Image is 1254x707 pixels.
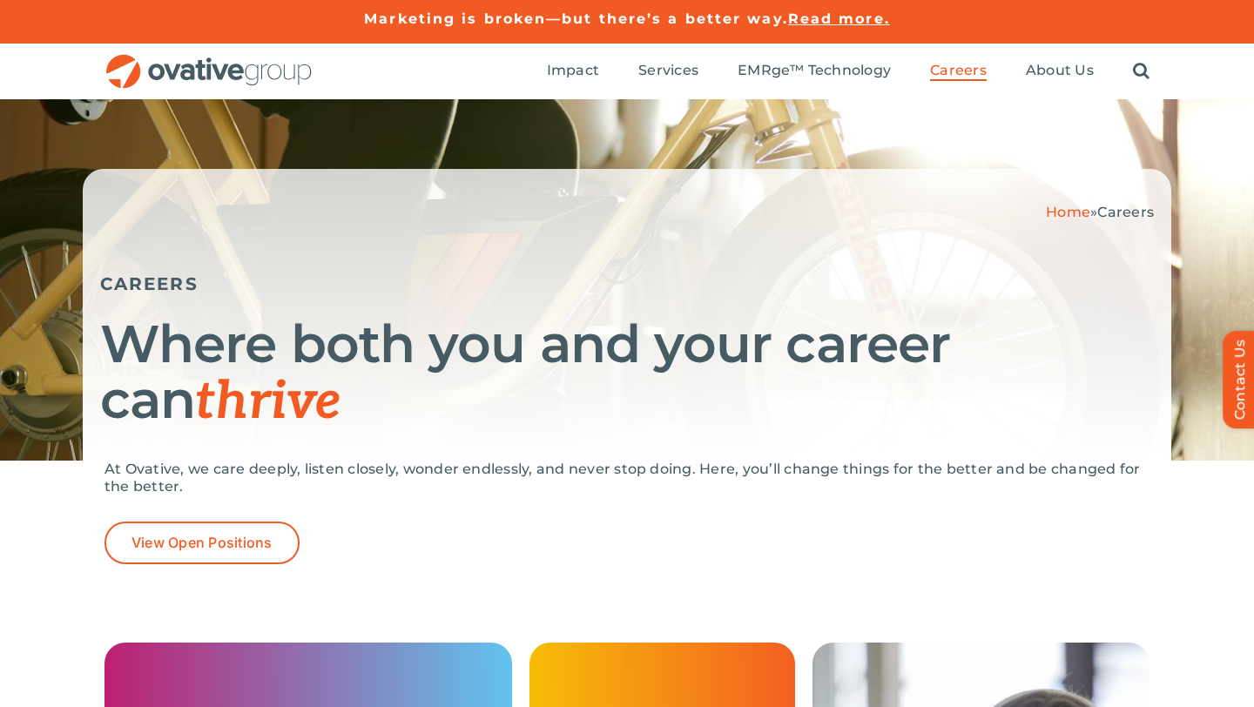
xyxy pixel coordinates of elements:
[100,316,1154,430] h1: Where both you and your career can
[1026,62,1094,81] a: About Us
[364,10,788,27] a: Marketing is broken—but there’s a better way.
[104,461,1149,495] p: At Ovative, we care deeply, listen closely, wonder endlessly, and never stop doing. Here, you’ll ...
[104,522,300,564] a: View Open Positions
[100,273,1154,294] h5: CAREERS
[1046,204,1154,220] span: »
[638,62,698,81] a: Services
[104,52,313,69] a: OG_Full_horizontal_RGB
[638,62,698,79] span: Services
[930,62,987,81] a: Careers
[738,62,891,79] span: EMRge™ Technology
[547,62,599,79] span: Impact
[738,62,891,81] a: EMRge™ Technology
[1097,204,1154,220] span: Careers
[131,535,273,551] span: View Open Positions
[547,62,599,81] a: Impact
[788,10,890,27] a: Read more.
[1026,62,1094,79] span: About Us
[930,62,987,79] span: Careers
[195,371,340,434] span: thrive
[547,44,1149,99] nav: Menu
[1133,62,1149,81] a: Search
[1046,204,1090,220] a: Home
